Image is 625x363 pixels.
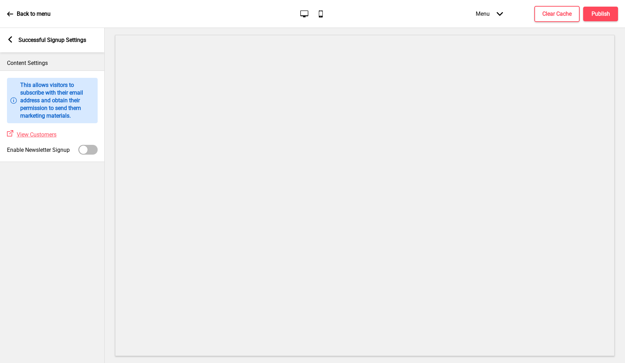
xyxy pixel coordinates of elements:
button: Clear Cache [534,6,580,22]
p: Content Settings [7,59,98,67]
p: Successful Signup Settings [18,36,86,44]
a: Back to menu [7,5,51,23]
h4: Publish [592,10,610,18]
button: Publish [583,7,618,21]
span: View Customers [17,131,57,138]
a: View Customers [13,131,57,138]
div: Menu [469,3,510,24]
p: This allows visitors to subscribe with their email address and obtain their permission to send th... [20,81,94,120]
p: Back to menu [17,10,51,18]
label: Enable Newsletter Signup [7,147,70,153]
h4: Clear Cache [542,10,572,18]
